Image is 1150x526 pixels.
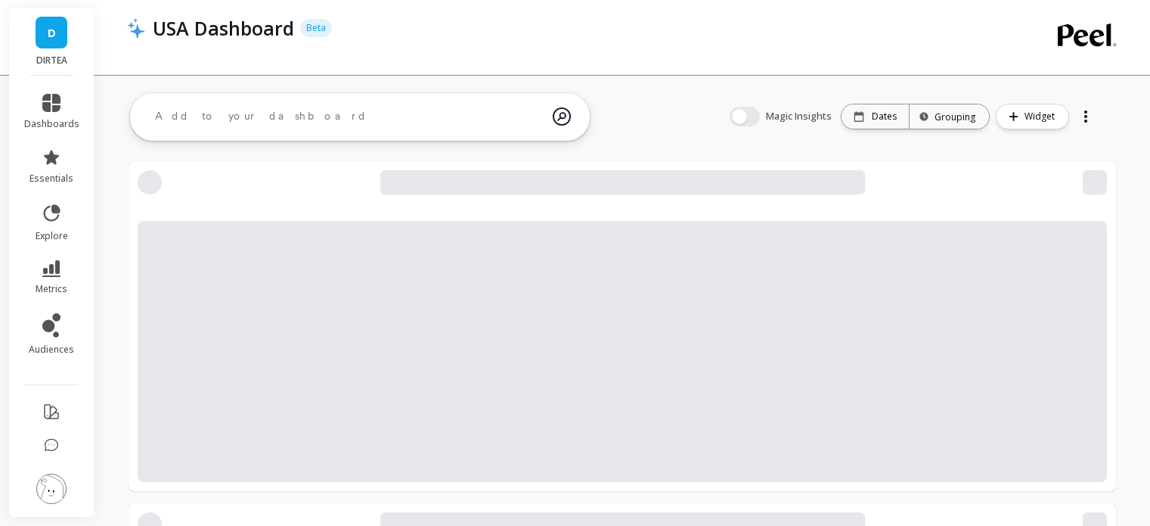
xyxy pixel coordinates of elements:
[127,17,145,39] img: header icon
[36,474,67,504] img: profile picture
[872,110,897,123] p: Dates
[36,283,67,295] span: metrics
[153,15,294,41] p: USA Dashboard
[24,54,79,67] p: DIRTEA
[36,230,68,242] span: explore
[996,104,1069,129] button: Widget
[300,19,332,37] p: Beta
[29,173,73,185] span: essentials
[1024,109,1059,124] span: Widget
[24,118,79,130] span: dashboards
[48,24,56,42] span: D
[553,96,571,137] img: magic search icon
[29,344,74,356] span: audiences
[923,110,975,124] div: Grouping
[766,109,835,124] span: Magic Insights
